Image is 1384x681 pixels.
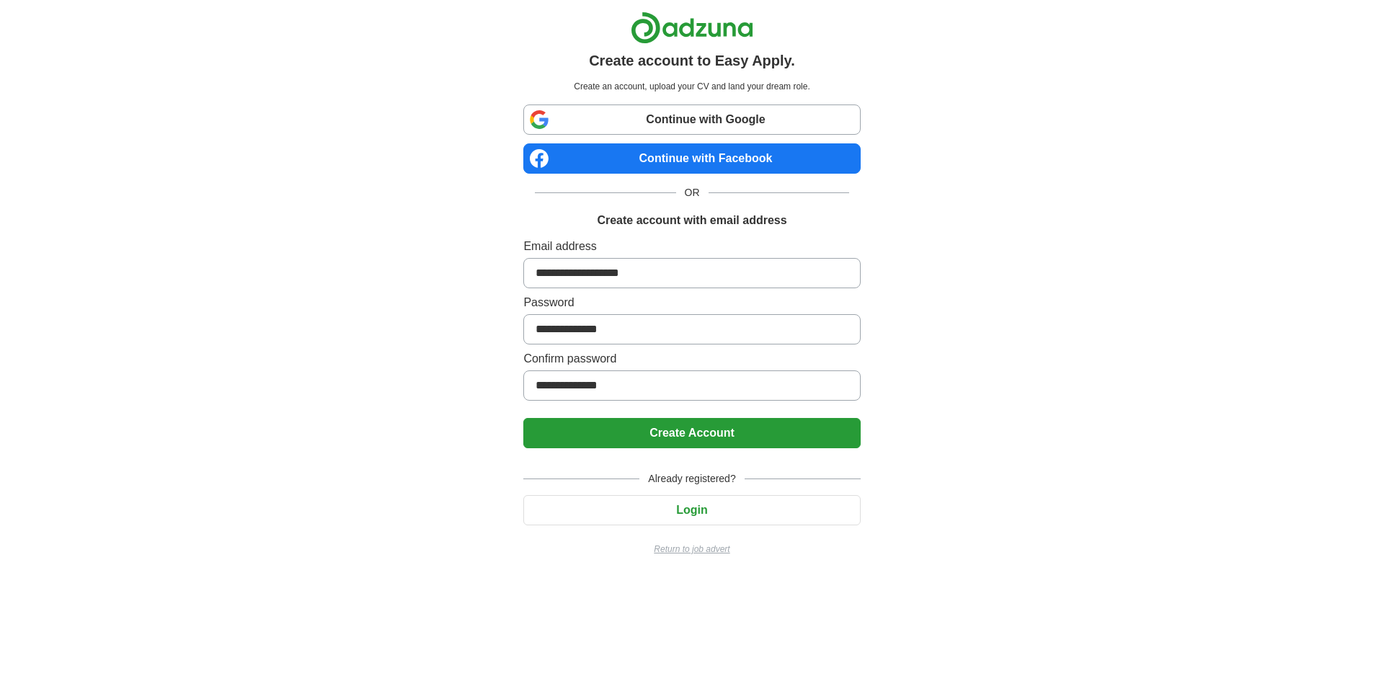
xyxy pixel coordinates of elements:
[523,238,860,255] label: Email address
[523,143,860,174] a: Continue with Facebook
[523,350,860,368] label: Confirm password
[526,80,857,93] p: Create an account, upload your CV and land your dream role.
[523,294,860,311] label: Password
[523,495,860,525] button: Login
[676,185,709,200] span: OR
[597,212,786,229] h1: Create account with email address
[523,104,860,135] a: Continue with Google
[523,418,860,448] button: Create Account
[631,12,753,44] img: Adzuna logo
[639,471,744,486] span: Already registered?
[589,50,795,71] h1: Create account to Easy Apply.
[523,543,860,556] a: Return to job advert
[523,504,860,516] a: Login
